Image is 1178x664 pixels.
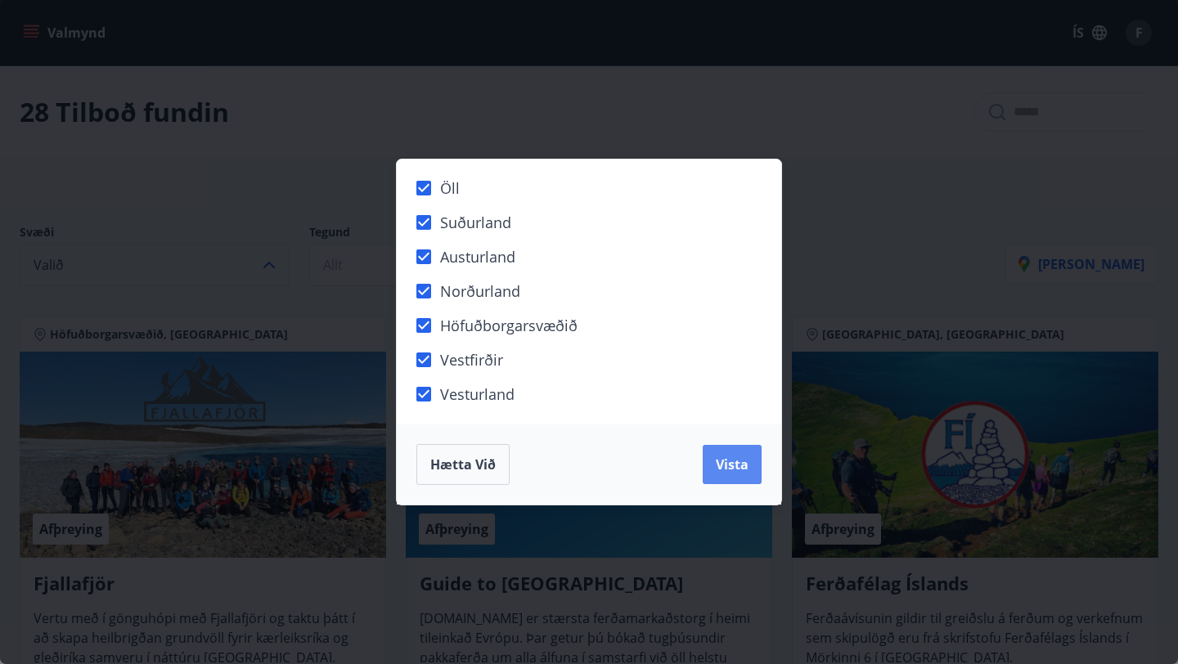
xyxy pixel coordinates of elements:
span: Öll [440,177,460,199]
span: Hætta við [430,455,496,473]
span: Vestfirðir [440,349,503,370]
span: Norðurland [440,280,520,302]
button: Hætta við [416,444,510,485]
span: Vista [716,455,749,473]
button: Vista [703,445,762,484]
span: Austurland [440,246,515,267]
span: Vesturland [440,384,515,405]
span: Suðurland [440,212,511,233]
span: Höfuðborgarsvæðið [440,315,578,336]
